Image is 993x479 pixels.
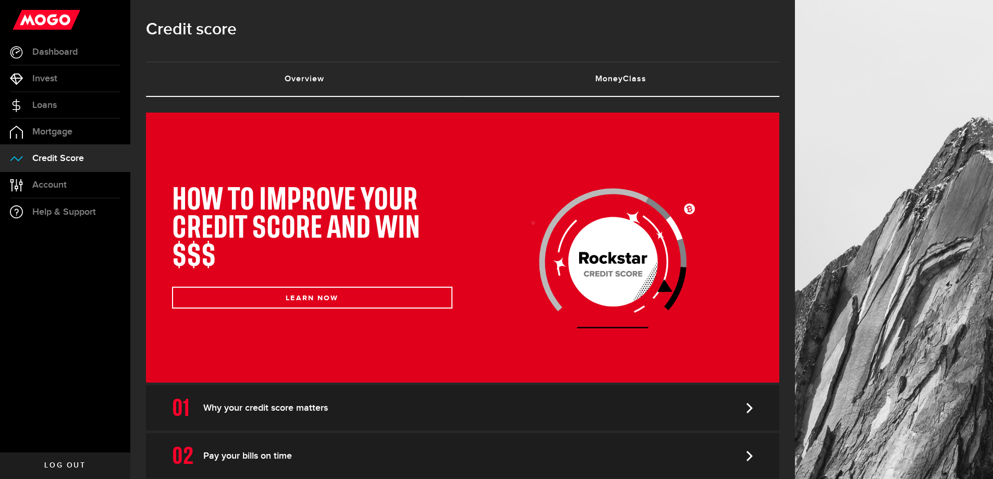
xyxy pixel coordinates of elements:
[44,462,85,469] span: Log out
[146,433,779,478] a: Pay your bills on time
[146,16,779,43] h1: Credit score
[463,63,780,96] a: MoneyClass
[32,207,96,217] span: Help & Support
[32,74,57,83] span: Invest
[8,4,40,35] button: Open LiveChat chat widget
[172,287,452,309] button: LEARN NOW
[146,385,779,431] a: Why your credit score matters
[32,101,57,110] span: Loans
[146,63,463,96] a: Overview
[32,127,72,137] span: Mortgage
[32,154,84,163] span: Credit Score
[32,180,67,190] span: Account
[32,47,78,57] span: Dashboard
[146,62,779,97] ul: Tabs Navigation
[172,187,452,271] h1: HOW TO IMPROVE YOUR CREDIT SCORE AND WIN $$$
